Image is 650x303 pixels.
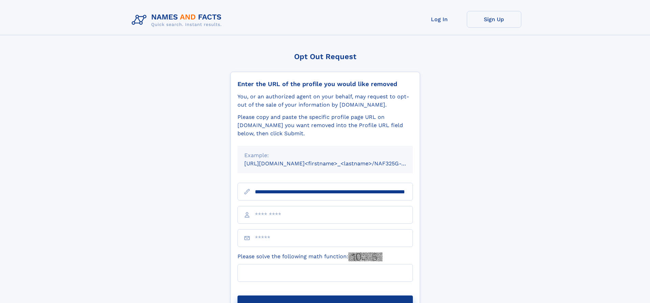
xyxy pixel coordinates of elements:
[237,93,413,109] div: You, or an authorized agent on your behalf, may request to opt-out of the sale of your informatio...
[237,252,382,261] label: Please solve the following math function:
[230,52,420,61] div: Opt Out Request
[467,11,521,28] a: Sign Up
[237,80,413,88] div: Enter the URL of the profile you would like removed
[237,113,413,138] div: Please copy and paste the specific profile page URL on [DOMAIN_NAME] you want removed into the Pr...
[412,11,467,28] a: Log In
[244,160,426,167] small: [URL][DOMAIN_NAME]<firstname>_<lastname>/NAF325G-xxxxxxxx
[129,11,227,29] img: Logo Names and Facts
[244,151,406,160] div: Example:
